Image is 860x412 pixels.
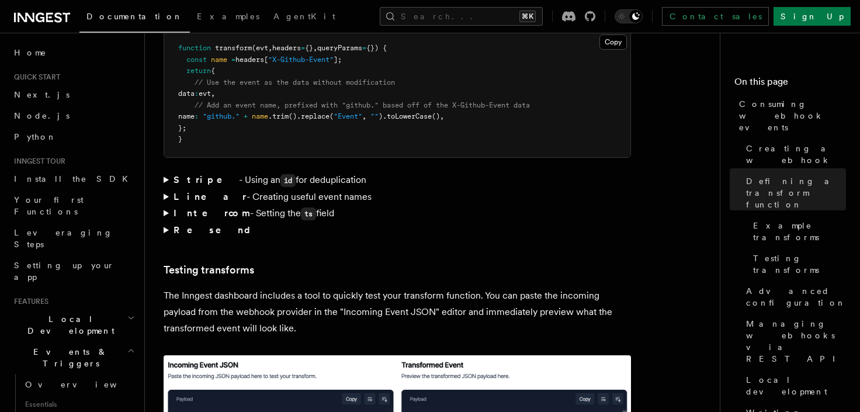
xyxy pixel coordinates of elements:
button: Events & Triggers [9,341,137,374]
a: Managing webhooks via REST API [741,313,846,369]
button: Search...⌘K [380,7,543,26]
span: , [362,112,366,120]
button: Toggle dark mode [615,9,643,23]
span: name [211,56,227,64]
a: Testing transforms [748,248,846,281]
code: ts [301,207,316,220]
span: "github." [203,112,240,120]
strong: Linear [174,191,247,202]
span: // Add an event name, prefixed with "github." based off of the X-Github-Event data [195,101,530,109]
button: Copy [599,34,627,50]
span: Consuming webhook events [739,98,846,133]
span: Local Development [9,313,127,337]
span: Defining a transform function [746,175,846,210]
span: , [440,112,444,120]
span: { [211,67,215,75]
a: Testing transforms [164,262,254,278]
span: Examples [197,12,259,21]
summary: Linear- Creating useful event names [164,189,631,205]
a: Examples [190,4,266,32]
strong: Intercom [174,207,250,219]
span: Overview [25,380,145,389]
span: : [195,112,199,120]
span: // Use the event as the data without modification [195,78,395,86]
span: .replace [297,112,330,120]
span: queryParams [317,44,362,52]
span: Creating a webhook [746,143,846,166]
strong: Stripe [174,174,239,185]
span: Python [14,132,57,141]
a: Contact sales [662,7,769,26]
span: () [432,112,440,120]
span: ( [330,112,334,120]
span: "" [370,112,379,120]
span: ]; [334,56,342,64]
a: Consuming webhook events [734,94,846,138]
a: Next.js [9,84,137,105]
span: name [178,112,195,120]
kbd: ⌘K [519,11,536,22]
button: Local Development [9,309,137,341]
span: ) [379,112,383,120]
span: const [186,56,207,64]
a: Install the SDK [9,168,137,189]
span: data [178,89,195,98]
span: Setting up your app [14,261,115,282]
code: id [280,174,296,187]
span: , [211,89,215,98]
span: = [231,56,235,64]
span: Home [14,47,47,58]
span: () [289,112,297,120]
span: = [301,44,305,52]
a: Leveraging Steps [9,222,137,255]
span: "Event" [334,112,362,120]
span: Features [9,297,48,306]
a: Node.js [9,105,137,126]
span: {} [305,44,313,52]
a: Advanced configuration [741,281,846,313]
p: The Inngest dashboard includes a tool to quickly test your transform function. You can paste the ... [164,288,631,337]
span: function [178,44,211,52]
span: Managing webhooks via REST API [746,318,846,365]
span: Inngest tour [9,157,65,166]
span: {}) { [366,44,387,52]
span: Example transforms [753,220,846,243]
a: Example transforms [748,215,846,248]
span: Events & Triggers [9,346,127,369]
span: Next.js [14,90,70,99]
span: = [362,44,366,52]
span: Install the SDK [14,174,135,184]
a: Setting up your app [9,255,137,288]
h4: On this page [734,75,846,94]
span: }; [178,124,186,132]
a: Your first Functions [9,189,137,222]
a: Python [9,126,137,147]
span: Leveraging Steps [14,228,113,249]
a: Sign Up [774,7,851,26]
span: Documentation [86,12,183,21]
summary: Intercom- Setting thetsfield [164,205,631,222]
strong: Resend [174,224,260,236]
span: } [178,135,182,143]
span: + [244,112,248,120]
span: AgentKit [273,12,335,21]
span: Quick start [9,72,60,82]
span: : [195,89,199,98]
span: Testing transforms [753,252,846,276]
a: Defining a transform function [741,171,846,215]
summary: Stripe- Using anidfor deduplication [164,172,631,189]
span: , [268,44,272,52]
a: Creating a webhook [741,138,846,171]
span: Local development [746,374,846,397]
summary: Resend [164,222,631,238]
a: Overview [20,374,137,395]
span: "X-Github-Event" [268,56,334,64]
span: Your first Functions [14,195,84,216]
span: headers [272,44,301,52]
a: AgentKit [266,4,342,32]
span: evt [199,89,211,98]
span: (evt [252,44,268,52]
span: headers[ [235,56,268,64]
span: .trim [268,112,289,120]
span: Node.js [14,111,70,120]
